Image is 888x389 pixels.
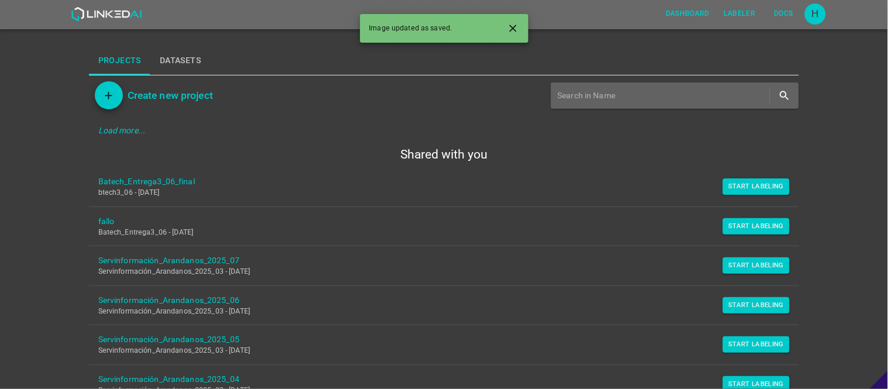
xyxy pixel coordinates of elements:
[723,178,790,195] button: Start Labeling
[150,47,210,75] button: Datasets
[98,307,772,317] p: Servinformación_Arandanos_2025_03 - [DATE]
[71,7,142,21] img: LinkedAI
[98,215,772,228] a: fallo
[98,294,772,307] a: Servinformación_Arandanos_2025_06
[723,257,790,274] button: Start Labeling
[123,87,213,104] a: Create new project
[763,2,805,26] a: Docs
[773,84,797,108] button: search
[98,126,146,135] em: Load more...
[661,4,714,23] button: Dashboard
[723,336,790,353] button: Start Labeling
[98,346,772,356] p: Servinformación_Arandanos_2025_03 - [DATE]
[98,254,772,267] a: Servinformación_Arandanos_2025_07
[98,333,772,346] a: Servinformación_Arandanos_2025_05
[89,120,800,142] div: Load more...
[765,4,803,23] button: Docs
[502,18,524,39] button: Close
[558,87,768,104] input: Search in Name
[723,297,790,314] button: Start Labeling
[805,4,826,25] button: Open settings
[95,81,123,109] button: Add
[98,267,772,277] p: Servinformación_Arandanos_2025_03 - [DATE]
[98,188,772,198] p: btech3_06 - [DATE]
[369,23,452,34] span: Image updated as saved.
[723,218,790,235] button: Start Labeling
[719,4,760,23] button: Labeler
[98,228,772,238] p: Batech_Entrega3_06 - [DATE]
[805,4,826,25] div: H
[128,87,213,104] h6: Create new project
[89,146,800,163] h5: Shared with you
[716,2,762,26] a: Labeler
[659,2,716,26] a: Dashboard
[98,175,772,188] a: Batech_Entrega3_06_final
[89,47,150,75] button: Projects
[98,373,772,385] a: Servinformación_Arandanos_2025_04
